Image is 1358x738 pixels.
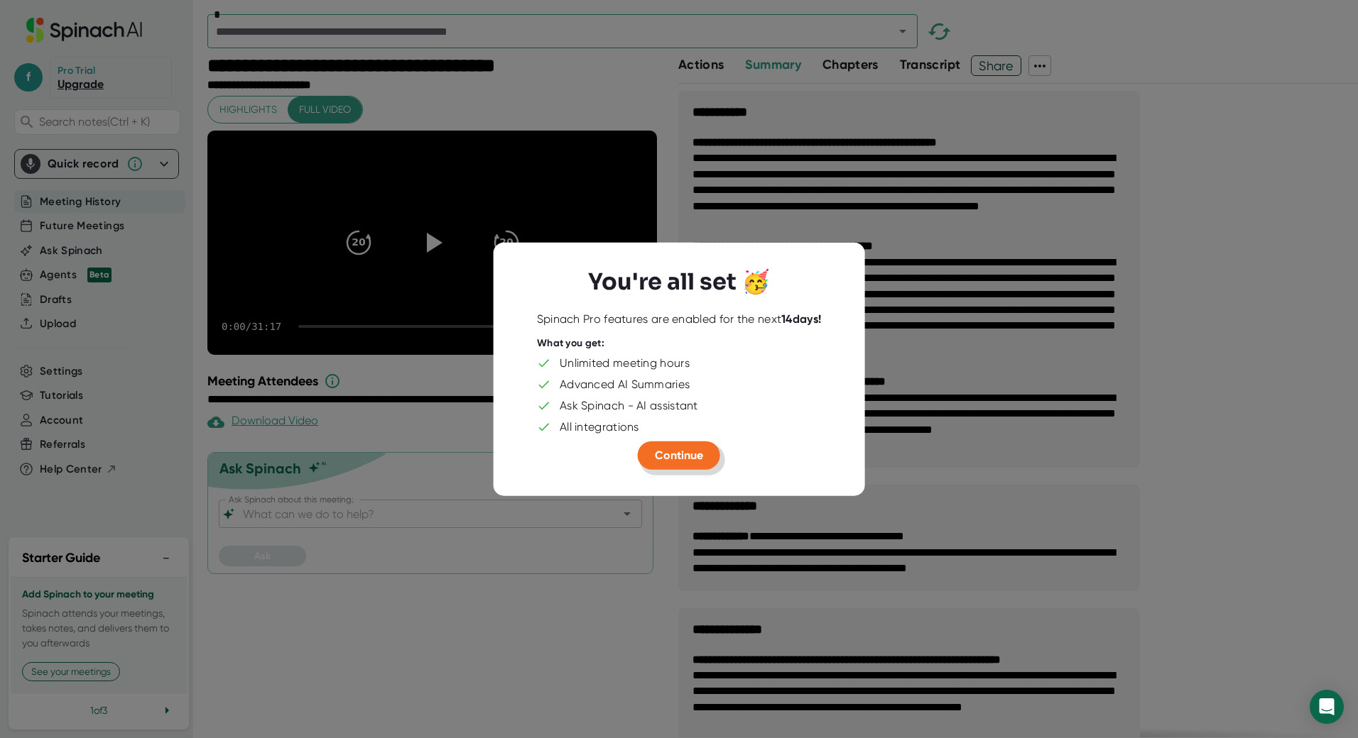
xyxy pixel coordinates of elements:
button: Continue [638,441,720,470]
div: Advanced AI Summaries [560,378,690,392]
div: Ask Spinach - AI assistant [560,399,698,413]
div: Open Intercom Messenger [1310,690,1344,724]
span: Continue [655,448,703,462]
div: Unlimited meeting hours [560,356,690,370]
div: Spinach Pro features are enabled for the next [537,312,822,326]
div: What you get: [537,336,604,349]
div: All integrations [560,420,639,434]
h3: You're all set 🥳 [588,268,770,295]
b: 14 days! [781,312,821,325]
